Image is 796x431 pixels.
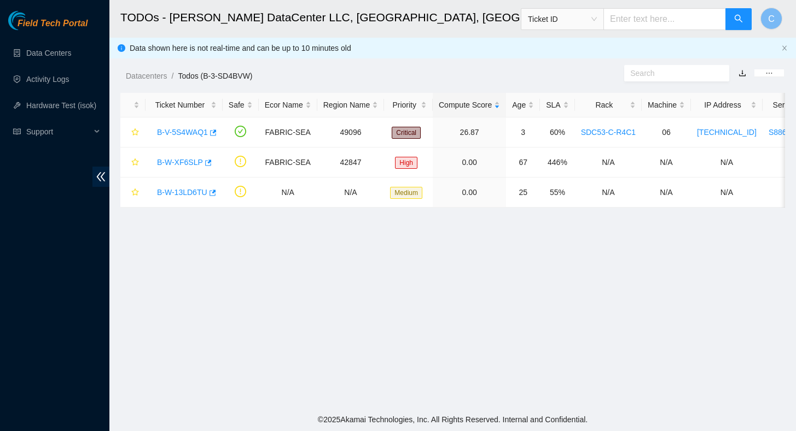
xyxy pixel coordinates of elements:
[235,156,246,167] span: exclamation-circle
[433,147,506,178] td: 0.00
[540,117,574,147] td: 60%
[157,188,207,197] a: B-W-13LD6TU
[603,8,726,30] input: Enter text here...
[691,147,763,178] td: N/A
[734,14,743,25] span: search
[131,188,139,197] span: star
[26,75,69,84] a: Activity Logs
[506,178,540,208] td: 25
[126,72,167,80] a: Datacenters
[506,147,540,178] td: 67
[768,12,775,26] span: C
[126,153,140,171] button: star
[540,147,574,178] td: 446%
[26,121,91,143] span: Support
[26,49,71,57] a: Data Centers
[575,178,642,208] td: N/A
[395,157,417,169] span: High
[781,45,788,52] button: close
[259,178,317,208] td: N/A
[178,72,252,80] a: Todos (B-3-SD4BVW)
[642,117,691,147] td: 06
[171,72,173,80] span: /
[433,178,506,208] td: 0.00
[317,117,385,147] td: 49096
[259,117,317,147] td: FABRIC-SEA
[157,128,208,137] a: B-V-5S4WAQ1
[725,8,752,30] button: search
[506,117,540,147] td: 3
[131,158,139,167] span: star
[642,178,691,208] td: N/A
[392,127,421,139] span: Critical
[131,128,139,137] span: star
[126,123,140,141] button: star
[92,167,109,187] span: double-left
[317,147,385,178] td: 42847
[235,186,246,197] span: exclamation-circle
[235,126,246,137] span: check-circle
[630,67,714,79] input: Search
[8,11,55,30] img: Akamai Technologies
[765,69,773,77] span: ellipsis
[781,45,788,51] span: close
[739,69,746,78] a: download
[540,178,574,208] td: 55%
[13,128,21,135] span: read
[259,147,317,178] td: FABRIC-SEA
[109,408,796,431] footer: © 2025 Akamai Technologies, Inc. All Rights Reserved. Internal and Confidential.
[581,128,636,137] a: SDC53-C-R4C1
[697,128,757,137] a: [TECHNICAL_ID]
[691,178,763,208] td: N/A
[760,8,782,29] button: C
[317,178,385,208] td: N/A
[390,187,422,199] span: Medium
[126,184,140,201] button: star
[730,64,754,82] button: download
[642,147,691,178] td: N/A
[26,101,96,110] a: Hardware Test (isok)
[433,117,506,147] td: 26.87
[18,19,88,29] span: Field Tech Portal
[8,20,88,34] a: Akamai TechnologiesField Tech Portal
[528,11,597,27] span: Ticket ID
[575,147,642,178] td: N/A
[157,158,203,167] a: B-W-XF6SLP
